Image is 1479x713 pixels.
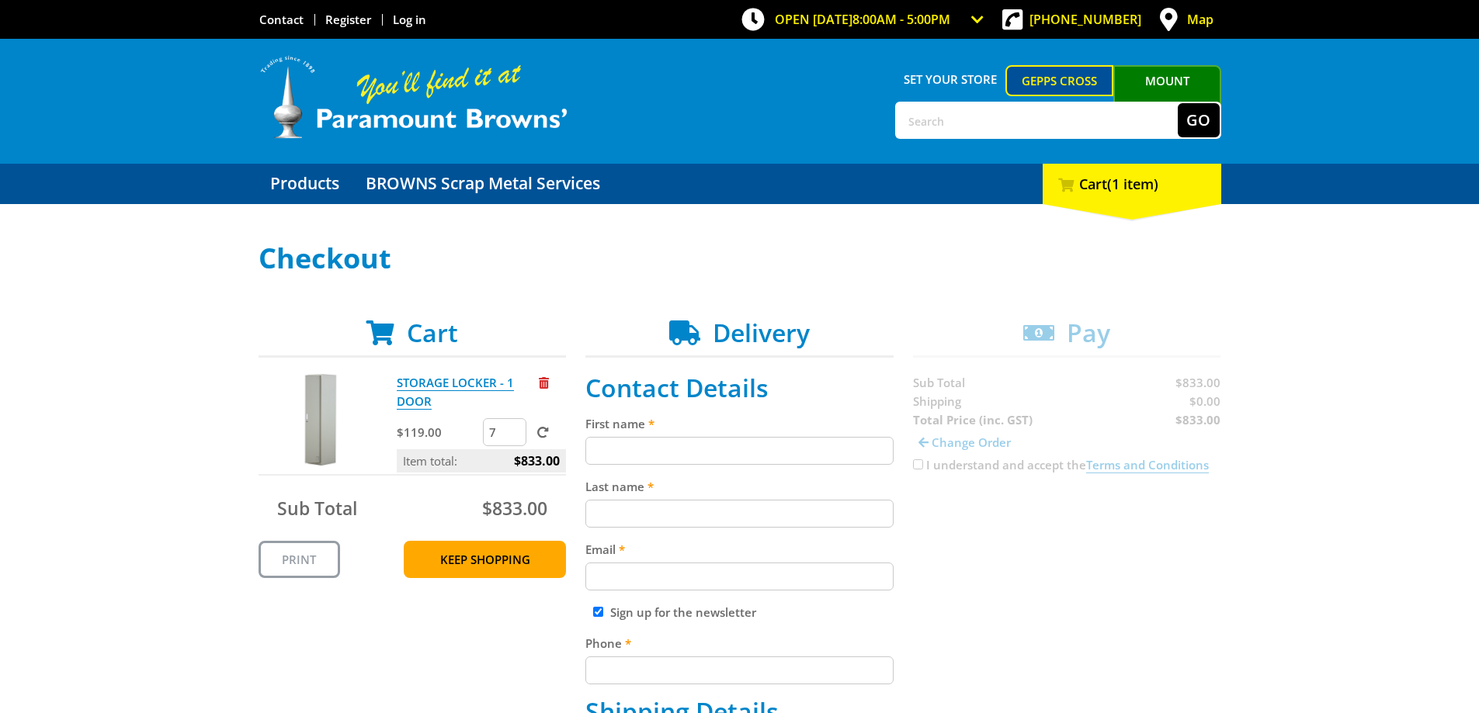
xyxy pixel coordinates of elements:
img: STORAGE LOCKER - 1 DOOR [273,373,366,466]
input: Please enter your email address. [585,562,894,590]
button: Go [1178,103,1220,137]
label: Last name [585,477,894,496]
a: Go to the registration page [325,12,371,27]
span: OPEN [DATE] [775,11,950,28]
span: Set your store [895,65,1006,93]
label: Sign up for the newsletter [610,604,756,620]
span: $833.00 [514,449,560,472]
span: (1 item) [1107,175,1158,193]
a: Remove from cart [539,375,549,390]
span: Sub Total [277,496,357,521]
div: Cart [1043,164,1221,204]
a: Go to the Contact page [259,12,304,27]
label: First name [585,414,894,433]
a: Go to the BROWNS Scrap Metal Services page [354,164,612,204]
a: STORAGE LOCKER - 1 DOOR [397,375,514,410]
p: Item total: [397,449,566,472]
label: Phone [585,634,894,652]
input: Please enter your first name. [585,437,894,465]
p: $119.00 [397,423,480,441]
a: Keep Shopping [404,541,566,578]
a: Go to the Products page [259,164,351,204]
a: Print [259,541,340,578]
img: Paramount Browns' [259,54,569,140]
a: Mount [PERSON_NAME] [1113,65,1221,124]
h1: Checkout [259,243,1221,274]
input: Please enter your telephone number. [585,656,894,684]
a: Gepps Cross [1005,65,1113,96]
input: Search [897,103,1178,137]
input: Please enter your last name. [585,500,894,528]
span: Cart [407,316,458,349]
span: Delivery [713,316,810,349]
span: 8:00am - 5:00pm [852,11,950,28]
a: Log in [393,12,426,27]
h2: Contact Details [585,373,894,403]
label: Email [585,540,894,559]
span: $833.00 [482,496,547,521]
